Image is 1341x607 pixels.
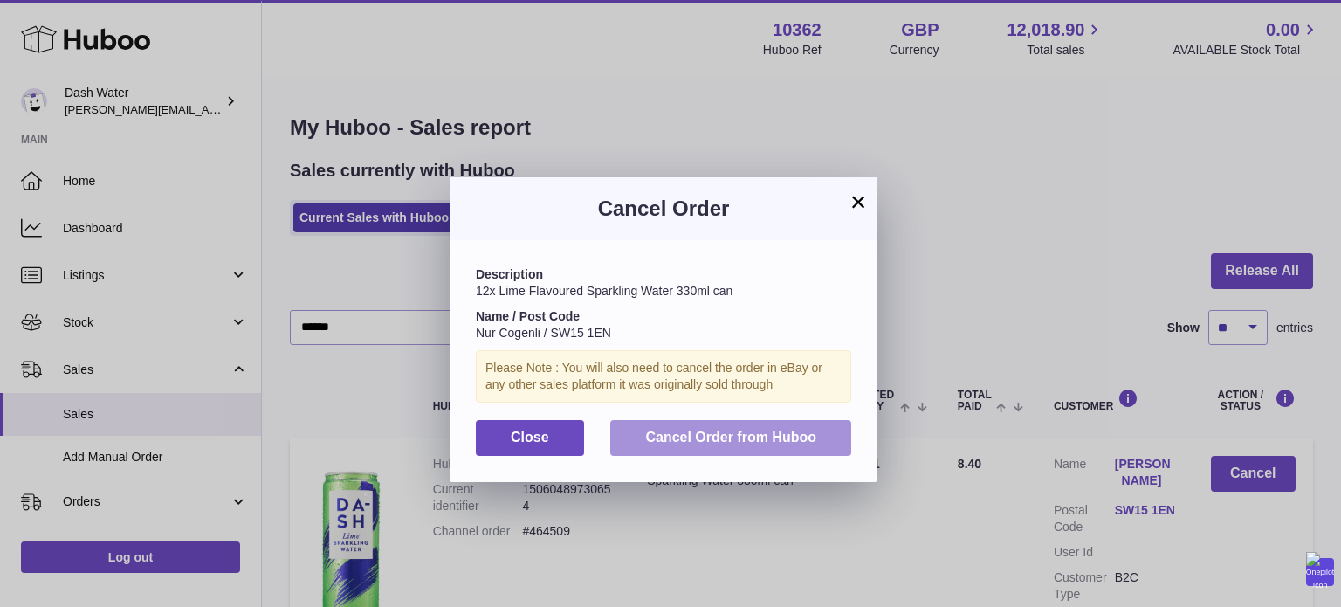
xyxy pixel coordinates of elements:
[476,420,584,456] button: Close
[476,309,580,323] strong: Name / Post Code
[476,284,732,298] span: 12x Lime Flavoured Sparkling Water 330ml can
[848,191,869,212] button: ×
[645,430,816,445] span: Cancel Order from Huboo
[476,350,851,403] div: Please Note : You will also need to cancel the order in eBay or any other sales platform it was o...
[610,420,851,456] button: Cancel Order from Huboo
[476,326,611,340] span: Nur Cogenli / SW15 1EN
[476,195,851,223] h3: Cancel Order
[511,430,549,445] span: Close
[476,267,543,281] strong: Description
